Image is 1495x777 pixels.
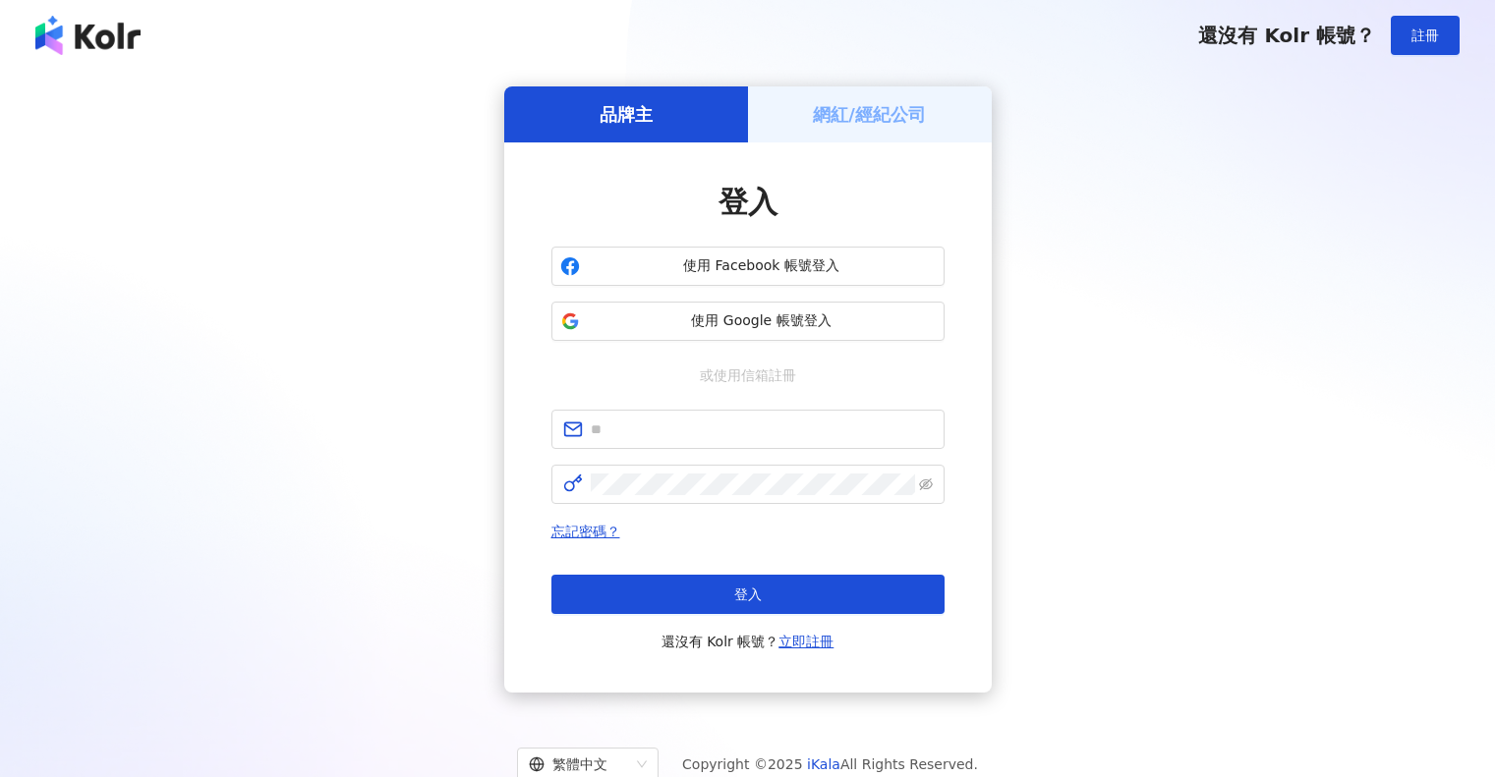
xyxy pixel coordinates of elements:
button: 註冊 [1391,16,1460,55]
a: 忘記密碼？ [551,524,620,539]
span: 還沒有 Kolr 帳號？ [661,630,834,653]
button: 登入 [551,575,945,614]
a: 立即註冊 [778,634,834,649]
span: 註冊 [1411,28,1439,43]
span: Copyright © 2025 All Rights Reserved. [682,752,978,776]
span: 還沒有 Kolr 帳號？ [1198,24,1375,47]
span: 登入 [734,586,762,602]
img: logo [35,16,141,55]
h5: 品牌主 [600,102,653,127]
button: 使用 Facebook 帳號登入 [551,247,945,286]
h5: 網紅/經紀公司 [813,102,926,127]
span: 登入 [719,185,777,219]
span: 或使用信箱註冊 [686,364,810,386]
button: 使用 Google 帳號登入 [551,302,945,341]
span: eye-invisible [919,477,933,491]
span: 使用 Facebook 帳號登入 [588,256,936,276]
a: iKala [807,756,840,772]
span: 使用 Google 帳號登入 [588,311,936,331]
